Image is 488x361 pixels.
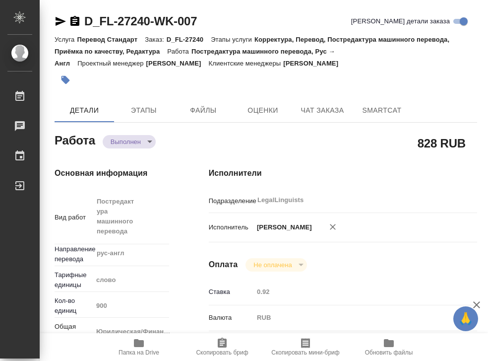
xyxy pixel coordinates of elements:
[55,131,95,148] h2: Работа
[299,104,346,117] span: Чат заказа
[180,104,227,117] span: Файлы
[108,138,144,146] button: Выполнен
[97,333,181,361] button: Папка на Drive
[418,135,466,151] h2: 828 RUB
[271,349,339,356] span: Скопировать мини-бриф
[167,48,191,55] p: Работа
[209,60,284,67] p: Клиентские менеджеры
[55,167,169,179] h4: Основная информация
[77,36,145,43] p: Перевод Стандарт
[453,306,478,331] button: 🙏
[253,309,455,326] div: RUB
[69,15,81,27] button: Скопировать ссылку
[145,36,166,43] p: Заказ:
[55,48,335,67] p: Постредактура машинного перевода, Рус → Англ
[264,333,347,361] button: Скопировать мини-бриф
[55,36,77,43] p: Услуга
[253,285,455,299] input: Пустое поле
[55,322,93,342] p: Общая тематика
[120,104,168,117] span: Этапы
[93,298,169,313] input: Пустое поле
[347,333,430,361] button: Обновить файлы
[457,308,474,329] span: 🙏
[196,349,248,356] span: Скопировать бриф
[283,60,346,67] p: [PERSON_NAME]
[93,323,183,340] div: Юридическая/Финансовая
[253,222,312,232] p: [PERSON_NAME]
[84,14,197,28] a: D_FL-27240-WK-007
[181,333,264,361] button: Скопировать бриф
[55,15,66,27] button: Скопировать ссылку для ЯМессенджера
[209,313,253,323] p: Валюта
[245,258,306,272] div: Выполнен
[209,287,253,297] p: Ставка
[351,16,450,26] span: [PERSON_NAME] детали заказа
[55,270,93,290] p: Тарифные единицы
[61,104,108,117] span: Детали
[146,60,209,67] p: [PERSON_NAME]
[365,349,413,356] span: Обновить файлы
[209,167,477,179] h4: Исполнители
[358,104,406,117] span: SmartCat
[93,272,183,289] div: слово
[55,296,93,316] p: Кол-во единиц
[250,261,295,269] button: Не оплачена
[239,104,287,117] span: Оценки
[55,69,76,91] button: Добавить тэг
[119,349,159,356] span: Папка на Drive
[211,36,254,43] p: Этапы услуги
[209,222,253,232] p: Исполнитель
[209,259,238,271] h4: Оплата
[322,216,344,238] button: Удалить исполнителя
[103,135,156,148] div: Выполнен
[55,213,93,222] p: Вид работ
[77,60,146,67] p: Проектный менеджер
[209,196,253,206] p: Подразделение
[167,36,211,43] p: D_FL-27240
[55,244,93,264] p: Направление перевода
